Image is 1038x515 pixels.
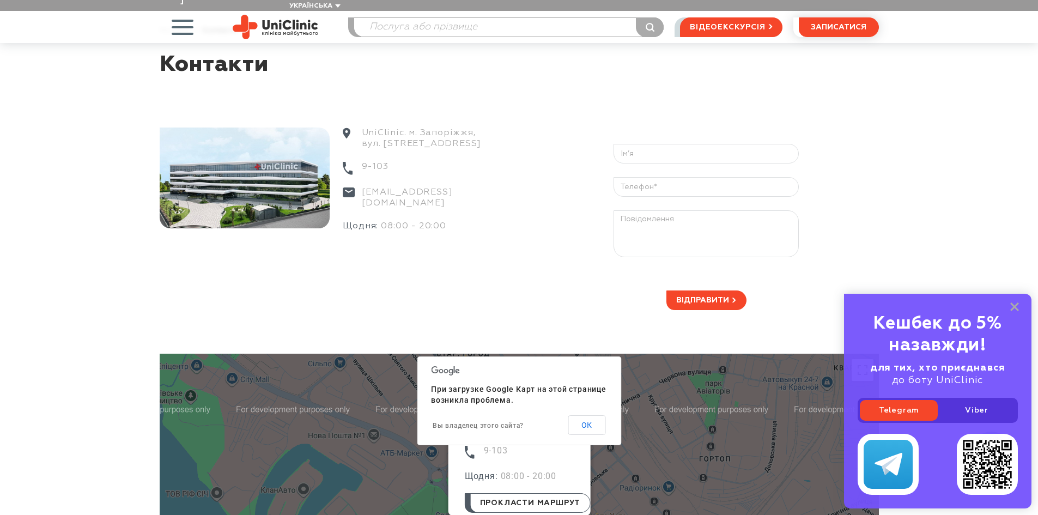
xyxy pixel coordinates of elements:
button: Відправити [666,290,746,310]
img: Uniclinic [233,15,318,39]
input: Послуга або прізвище [354,18,664,37]
button: ОК [568,415,605,435]
span: Українська [289,3,332,9]
button: записатися [799,17,879,37]
a: Viber [938,400,1016,421]
div: UniClinic. м. Запоріжжя, вул. [STREET_ADDRESS] [343,128,505,161]
a: прокласти маршрут [464,493,590,513]
div: 9-103 [464,445,590,471]
span: прокласти маршрут [479,494,580,512]
a: 9-103 [362,161,389,175]
input: Телефон* [614,177,799,197]
a: Вы владелец этого сайта? [433,422,524,429]
div: 08:00 - 20:00 [464,471,590,493]
div: 08:00 - 20:00 [343,221,505,244]
span: При загрузке Google Карт на этой странице возникла проблема. [431,385,606,404]
div: до боту UniClinic [858,362,1018,387]
button: Українська [287,2,341,10]
span: Щодня: [343,222,381,231]
h1: Контакти [160,51,879,89]
span: Щодня: [464,471,500,481]
div: Кешбек до 5% назавжди! [858,313,1018,356]
span: Відправити [676,296,729,304]
b: для тих, хто приєднався [870,363,1005,373]
span: відеоекскурсія [690,18,765,37]
a: [EMAIL_ADDRESS][DOMAIN_NAME] [362,187,505,209]
a: відеоекскурсія [680,17,782,37]
input: Ім’я [614,144,799,163]
span: записатися [811,23,866,31]
a: Telegram [860,400,938,421]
